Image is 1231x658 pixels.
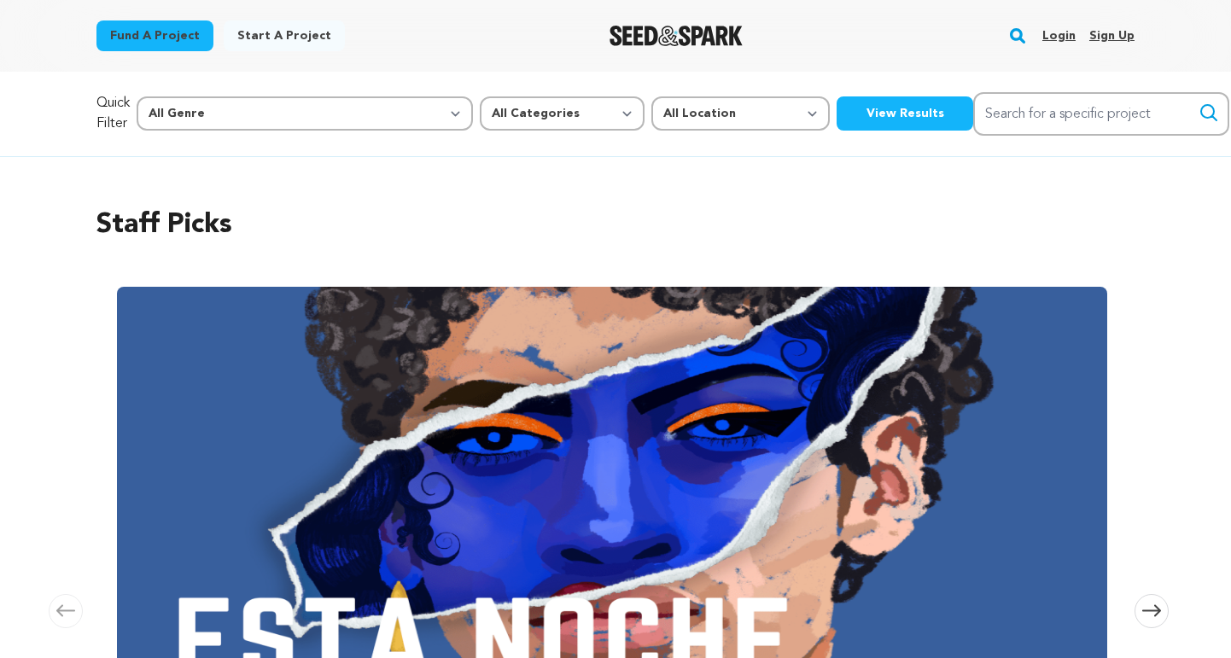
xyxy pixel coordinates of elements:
[96,93,130,134] p: Quick Filter
[96,20,213,51] a: Fund a project
[610,26,744,46] img: Seed&Spark Logo Dark Mode
[973,92,1229,136] input: Search for a specific project
[610,26,744,46] a: Seed&Spark Homepage
[1042,22,1076,49] a: Login
[837,96,973,131] button: View Results
[224,20,345,51] a: Start a project
[96,205,1135,246] h2: Staff Picks
[1089,22,1135,49] a: Sign up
